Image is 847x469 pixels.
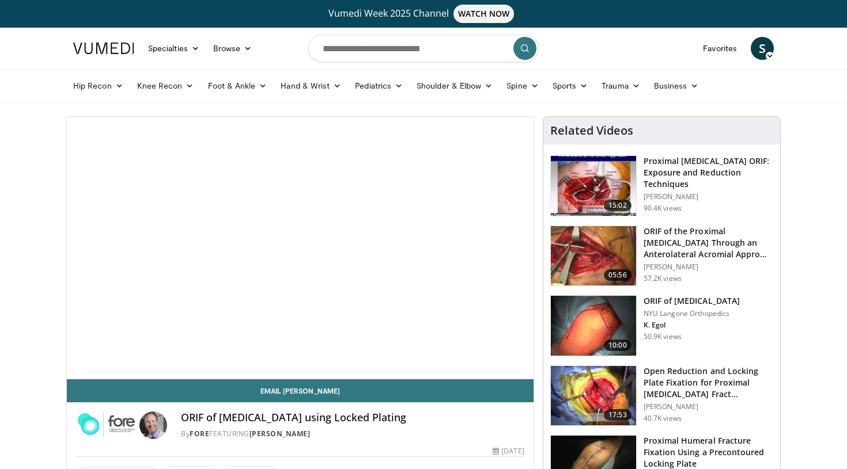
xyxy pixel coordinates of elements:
p: 90.4K views [644,204,682,213]
a: 15:02 Proximal [MEDICAL_DATA] ORIF: Exposure and Reduction Techniques [PERSON_NAME] 90.4K views [550,155,773,216]
div: By FEATURING [181,429,524,439]
a: Shoulder & Elbow [410,74,500,97]
p: 57.2K views [644,274,682,283]
a: Favorites [696,37,744,60]
span: 05:56 [604,269,632,281]
a: Email [PERSON_NAME] [67,379,534,402]
a: Hip Recon [66,74,130,97]
img: gardner_3.png.150x105_q85_crop-smart_upscale.jpg [551,226,636,286]
p: 40.7K views [644,414,682,423]
a: Vumedi Week 2025 ChannelWATCH NOW [75,5,772,23]
a: Browse [206,37,259,60]
h3: ORIF of the Proximal [MEDICAL_DATA] Through an Anterolateral Acromial Appro… [644,226,773,260]
img: FORE [76,411,135,439]
h3: Open Reduction and Locking Plate Fixation for Proximal [MEDICAL_DATA] Fract… [644,365,773,400]
a: Pediatrics [348,74,410,97]
a: Spine [500,74,545,97]
span: 17:53 [604,409,632,421]
a: 17:53 Open Reduction and Locking Plate Fixation for Proximal [MEDICAL_DATA] Fract… [PERSON_NAME] ... [550,365,773,426]
a: Trauma [595,74,647,97]
p: [PERSON_NAME] [644,402,773,411]
h4: ORIF of [MEDICAL_DATA] using Locked Plating [181,411,524,424]
span: 10:00 [604,340,632,351]
a: Hand & Wrist [274,74,348,97]
a: Knee Recon [130,74,201,97]
p: [PERSON_NAME] [644,192,773,201]
p: NYU Langone Orthopedics [644,309,740,318]
img: 270515_0000_1.png.150x105_q85_crop-smart_upscale.jpg [551,296,636,356]
p: [PERSON_NAME] [644,262,773,272]
a: 05:56 ORIF of the Proximal [MEDICAL_DATA] Through an Anterolateral Acromial Appro… [PERSON_NAME] ... [550,226,773,287]
img: VuMedi Logo [73,43,134,54]
video-js: Video Player [67,117,534,379]
span: WATCH NOW [453,5,515,23]
h3: ORIF of [MEDICAL_DATA] [644,295,740,307]
a: FORE [190,429,209,439]
a: Sports [546,74,595,97]
a: S [751,37,774,60]
a: Specialties [141,37,206,60]
img: Avatar [139,411,167,439]
p: K. Egol [644,321,740,330]
h4: Related Videos [550,124,633,138]
a: 10:00 ORIF of [MEDICAL_DATA] NYU Langone Orthopedics K. Egol 50.9K views [550,295,773,356]
img: Q2xRg7exoPLTwO8X4xMDoxOjBzMTt2bJ.150x105_q85_crop-smart_upscale.jpg [551,366,636,426]
div: [DATE] [493,446,524,456]
img: gardener_hum_1.png.150x105_q85_crop-smart_upscale.jpg [551,156,636,216]
a: Business [647,74,706,97]
a: [PERSON_NAME] [249,429,311,439]
h3: Proximal [MEDICAL_DATA] ORIF: Exposure and Reduction Techniques [644,155,773,190]
input: Search topics, interventions [308,35,539,62]
p: 50.9K views [644,332,682,341]
a: Foot & Ankle [201,74,274,97]
span: 15:02 [604,200,632,211]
